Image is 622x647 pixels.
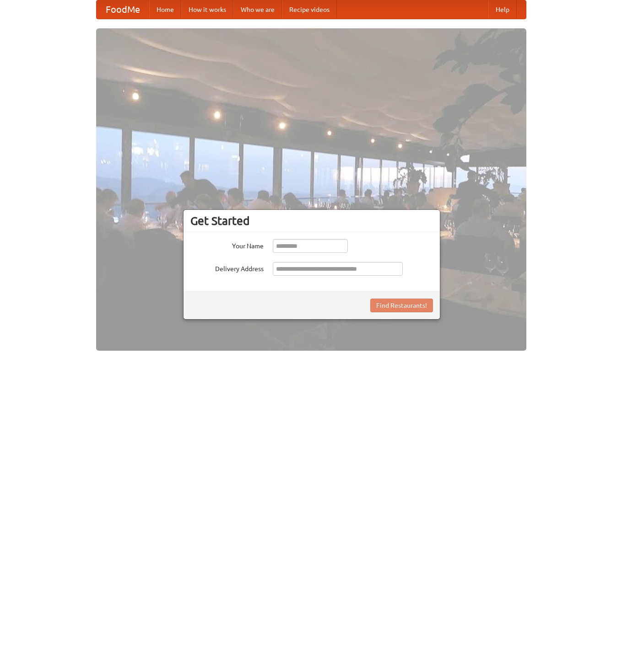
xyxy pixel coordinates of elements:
[370,299,433,312] button: Find Restaurants!
[149,0,181,19] a: Home
[233,0,282,19] a: Who we are
[190,214,433,228] h3: Get Started
[190,239,264,251] label: Your Name
[488,0,517,19] a: Help
[97,0,149,19] a: FoodMe
[190,262,264,273] label: Delivery Address
[181,0,233,19] a: How it works
[282,0,337,19] a: Recipe videos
